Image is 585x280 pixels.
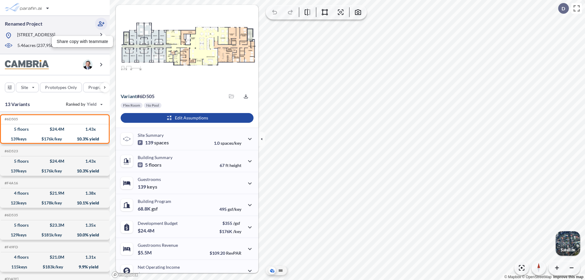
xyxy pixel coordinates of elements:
[233,229,241,234] span: /key
[215,272,241,278] p: 45.0%
[138,206,158,212] p: 68.8K
[61,99,107,109] button: Ranked by Yield
[138,264,180,270] p: Net Operating Income
[268,267,276,274] button: Aerial View
[146,103,159,108] p: No Pool
[16,83,39,92] button: Site
[522,275,551,279] a: OpenStreetMap
[556,231,580,256] button: Switcher ImageSatellite
[83,83,116,92] button: Program
[219,221,241,226] p: $355
[553,275,583,279] a: Improve this map
[138,228,155,234] p: $24.4M
[138,155,172,160] p: Building Summary
[138,140,169,146] p: 139
[154,140,169,146] span: spaces
[225,163,229,168] span: ft
[138,133,164,138] p: Site Summary
[219,207,241,212] p: 495
[138,162,161,168] p: 5
[149,162,161,168] span: floors
[138,250,153,256] p: $5.5M
[21,84,28,90] p: Site
[226,250,241,256] span: RevPAR
[5,60,49,69] img: BrandImage
[214,140,241,146] p: 1.0
[151,206,158,212] span: gsf
[3,149,18,153] h5: Click to copy the code
[3,181,18,185] h5: Click to copy the code
[220,163,241,168] p: 67
[504,275,521,279] a: Mapbox
[221,140,241,146] span: spaces/key
[83,60,93,69] img: user logo
[229,163,241,168] span: height
[5,20,42,27] p: Renamed Project
[277,267,284,274] button: Site Plan
[123,103,140,108] p: Flex Room
[138,243,178,248] p: Guestrooms Revenue
[3,213,18,217] h5: Click to copy the code
[556,231,580,256] img: Switcher Image
[233,221,240,226] span: /gsf
[57,38,108,45] p: Share copy with teammate
[40,83,82,92] button: Prototypes Only
[112,271,138,278] a: Mapbox homepage
[138,271,153,278] p: $2.5M
[17,32,55,39] p: [STREET_ADDRESS]
[3,245,18,249] h5: Click to copy the code
[5,101,30,108] p: 13 Variants
[45,84,77,90] p: Prototypes Only
[175,115,208,121] p: Edit Assumptions
[138,177,161,182] p: Guestrooms
[121,93,154,99] p: # 6d505
[3,117,18,121] h5: Click to copy the code
[228,207,241,212] span: gsf/key
[121,113,253,123] button: Edit Assumptions
[138,199,171,204] p: Building Program
[210,250,241,256] p: $109.20
[561,247,575,252] p: Satellite
[228,272,241,278] span: margin
[138,184,157,190] p: 139
[88,84,105,90] p: Program
[562,6,565,11] p: D
[17,42,58,49] p: 5.46 acres ( 237,958 sf)
[219,229,241,234] p: $176K
[87,101,97,107] span: Yield
[121,93,137,99] span: Variant
[138,221,178,226] p: Development Budget
[147,184,157,190] span: keys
